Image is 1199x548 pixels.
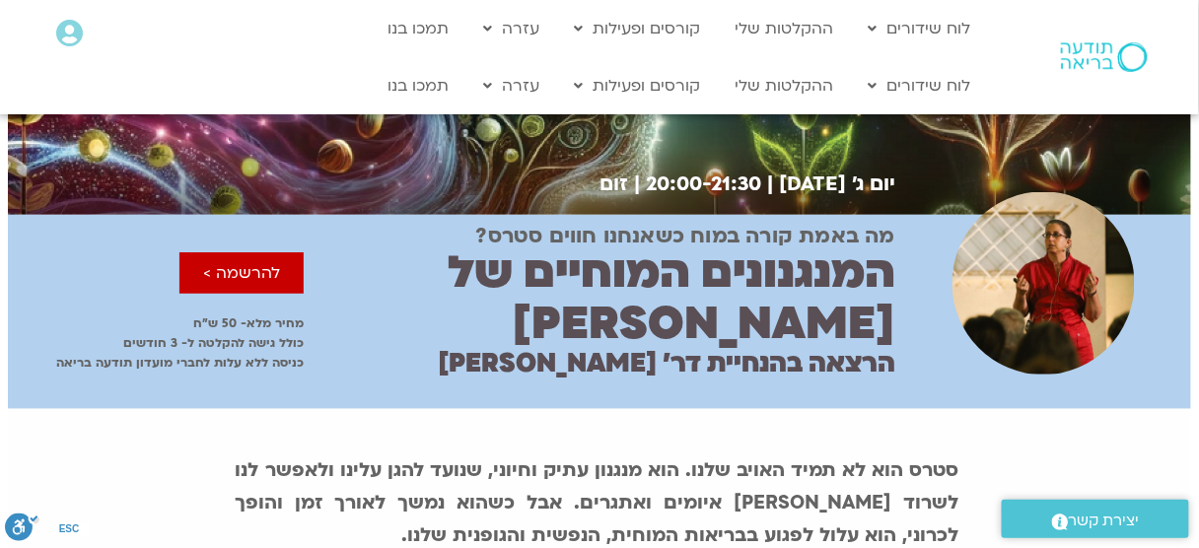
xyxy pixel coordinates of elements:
[8,313,304,373] p: מחיר מלא- 50 ש״ח כולל גישה להקלטה ל- 3 חודשים כניסה ללא עלות לחברי מועדון תודעה בריאה
[474,67,550,104] a: עזרה
[1061,42,1148,72] img: תודעה בריאה
[474,10,550,47] a: עזרה
[476,225,895,248] h2: מה באמת קורה במוח כשאנחנו חווים סטרס?
[438,349,895,378] h2: הרצאה בהנחיית דר׳ [PERSON_NAME]
[1069,508,1140,534] span: יצירת קשר
[203,264,280,282] span: להרשמה >
[726,10,844,47] a: ההקלטות שלי
[379,67,459,104] a: תמכו בנו
[304,247,895,350] h2: המנגנונים המוחיים של [PERSON_NAME]
[859,67,981,104] a: לוח שידורים
[585,172,895,195] h2: יום ג׳ [DATE] | 20:00-21:30 | זום
[236,457,959,548] b: סטרס הוא לא תמיד האויב שלנו. הוא מנגנון עתיק וחיוני, שנועד להגן עלינו ולאפשר לנו לשרוד [PERSON_NA...
[726,67,844,104] a: ההקלטות שלי
[565,67,711,104] a: קורסים ופעילות
[379,10,459,47] a: תמכו בנו
[565,10,711,47] a: קורסים ופעילות
[1002,500,1189,538] a: יצירת קשר
[179,252,304,294] a: להרשמה >
[859,10,981,47] a: לוח שידורים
